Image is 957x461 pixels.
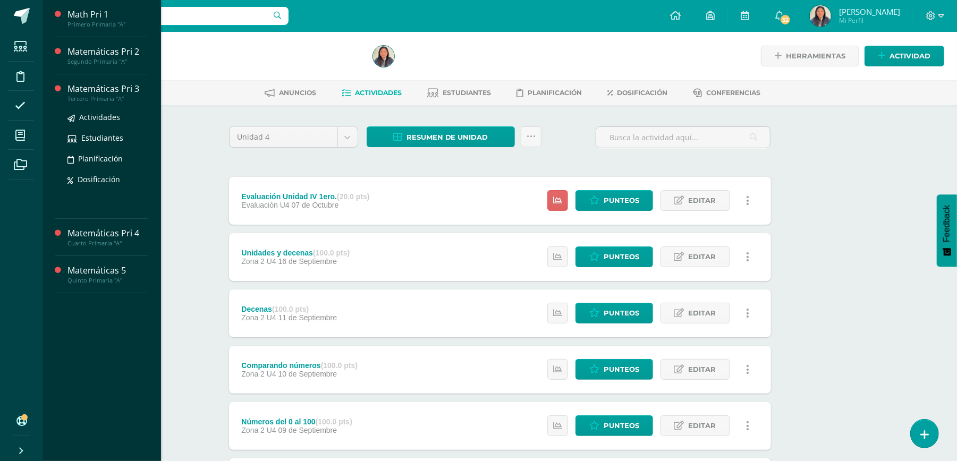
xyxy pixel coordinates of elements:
div: Unidades y decenas [241,249,350,257]
span: Punteos [604,416,639,436]
span: Editar [689,360,716,379]
a: Planificación [67,152,148,165]
span: Punteos [604,360,639,379]
a: Punteos [575,303,653,323]
a: Punteos [575,415,653,436]
span: Editar [689,247,716,267]
strong: (100.0 pts) [321,361,358,370]
span: Actividades [79,112,120,122]
span: Unidad 4 [238,127,329,147]
a: Matemáticas 5Quinto Primaria "A" [67,264,148,284]
button: Feedback - Mostrar encuesta [937,194,957,267]
div: Matemáticas 5 [67,264,148,277]
div: Comparando números [241,361,358,370]
span: Zona 2 U4 [241,257,276,266]
h1: Math Pri 1 [83,44,360,58]
span: Planificación [528,89,582,97]
a: Conferencias [693,84,760,101]
span: Feedback [942,205,952,242]
strong: (20.0 pts) [337,192,369,201]
span: Actividad [890,46,930,66]
span: Planificación [78,153,123,164]
a: Matemáticas Pri 3Tercero Primaria "A" [67,83,148,103]
div: Cuarto Primaria "A" [67,240,148,247]
span: Zona 2 U4 [241,426,276,434]
span: Anuncios [279,89,316,97]
div: Primero Primaria 'A' [83,58,360,69]
span: 09 de Septiembre [278,426,337,434]
a: Dosificación [67,173,148,185]
a: Punteos [575,190,653,211]
span: [PERSON_NAME] [839,6,900,17]
a: Anuncios [265,84,316,101]
span: Editar [689,191,716,210]
span: 07 de Octubre [292,201,339,209]
img: 053f0824b320b518b52f6bf93d3dd2bd.png [810,5,831,27]
div: Matemáticas Pri 3 [67,83,148,95]
a: Punteos [575,246,653,267]
div: Evaluación Unidad IV 1ero. [241,192,369,201]
span: Editar [689,416,716,436]
div: Decenas [241,305,337,313]
a: Actividades [342,84,402,101]
span: Zona 2 U4 [241,313,276,322]
strong: (100.0 pts) [316,417,352,426]
span: Dosificación [78,174,120,184]
a: Actividades [67,111,148,123]
span: Conferencias [706,89,760,97]
div: Tercero Primaria "A" [67,95,148,103]
span: Actividades [355,89,402,97]
span: Mi Perfil [839,16,900,25]
span: Dosificación [617,89,667,97]
strong: (100.0 pts) [313,249,350,257]
span: 11 de Septiembre [278,313,337,322]
a: Punteos [575,359,653,380]
a: Estudiantes [67,132,148,144]
a: Math Pri 1Primero Primaria "A" [67,8,148,28]
a: Actividad [865,46,944,66]
a: Planificación [516,84,582,101]
span: Editar [689,303,716,323]
a: Herramientas [761,46,859,66]
div: Math Pri 1 [67,8,148,21]
span: Estudiantes [443,89,491,97]
span: Evaluación U4 [241,201,289,209]
span: Resumen de unidad [406,127,488,147]
div: Segundo Primaria "A" [67,58,148,65]
span: 16 de Septiembre [278,257,337,266]
div: Matemáticas Pri 2 [67,46,148,58]
span: Punteos [604,303,639,323]
input: Busca un usuario... [49,7,289,25]
span: Estudiantes [81,133,123,143]
span: Punteos [604,247,639,267]
strong: (100.0 pts) [272,305,309,313]
span: 10 de Septiembre [278,370,337,378]
a: Estudiantes [427,84,491,101]
div: Quinto Primaria "A" [67,277,148,284]
a: Dosificación [607,84,667,101]
span: 32 [780,14,791,25]
input: Busca la actividad aquí... [596,127,770,148]
a: Matemáticas Pri 4Cuarto Primaria "A" [67,227,148,247]
a: Resumen de unidad [367,126,515,147]
div: Números del 0 al 100 [241,417,352,426]
a: Matemáticas Pri 2Segundo Primaria "A" [67,46,148,65]
img: 053f0824b320b518b52f6bf93d3dd2bd.png [373,46,394,67]
div: Matemáticas Pri 4 [67,227,148,240]
span: Punteos [604,191,639,210]
span: Zona 2 U4 [241,370,276,378]
span: Herramientas [786,46,845,66]
a: Unidad 4 [230,127,358,147]
div: Primero Primaria "A" [67,21,148,28]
